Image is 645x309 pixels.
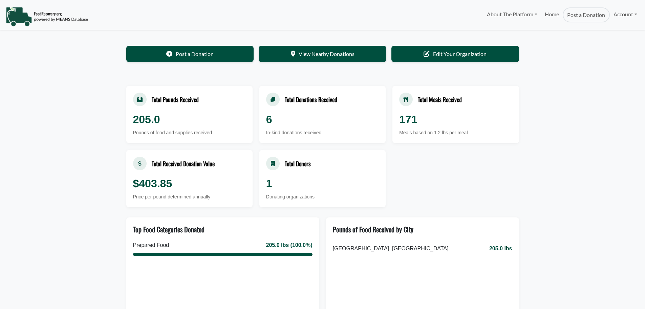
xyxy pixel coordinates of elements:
div: In-kind donations received [266,129,379,136]
div: Total Pounds Received [152,95,199,104]
a: Post a Donation [563,7,609,22]
a: About The Platform [483,7,541,21]
div: Total Meals Received [418,95,462,104]
a: Account [610,7,641,21]
span: [GEOGRAPHIC_DATA], [GEOGRAPHIC_DATA] [333,245,449,253]
div: Total Donations Received [285,95,337,104]
a: Edit Your Organization [391,46,519,62]
div: 1 [266,175,379,192]
a: Post a Donation [126,46,254,62]
div: 205.0 lbs (100.0%) [266,241,313,249]
div: Prepared Food [133,241,169,249]
div: Total Donors [285,159,311,168]
div: Total Received Donation Value [152,159,215,168]
div: Price per pound determined annually [133,193,246,200]
a: View Nearby Donations [259,46,386,62]
div: Donating organizations [266,193,379,200]
img: NavigationLogo_FoodRecovery-91c16205cd0af1ed486a0f1a7774a6544ea792ac00100771e7dd3ec7c0e58e41.png [6,6,88,27]
div: 205.0 [133,111,246,128]
div: Pounds of food and supplies received [133,129,246,136]
div: Top Food Categories Donated [133,224,205,234]
div: Pounds of Food Received by City [333,224,413,234]
div: 171 [399,111,512,128]
div: 6 [266,111,379,128]
span: 205.0 lbs [489,245,512,253]
div: $403.85 [133,175,246,192]
div: Meals based on 1.2 lbs per meal [399,129,512,136]
a: Home [541,7,563,22]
